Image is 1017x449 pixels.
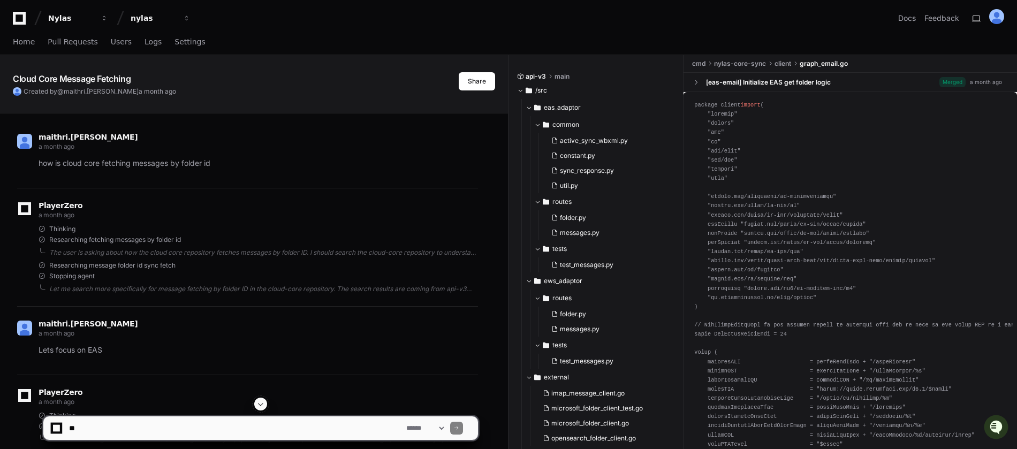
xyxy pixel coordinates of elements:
span: import [741,102,761,108]
svg: Directory [526,84,532,97]
button: eas_adaptor [526,99,676,116]
button: folder.py [547,307,669,322]
p: how is cloud core fetching messages by folder id [39,157,478,170]
span: client [775,59,791,68]
span: api-v3 [526,72,546,81]
button: constant.py [547,148,669,163]
span: main [555,72,570,81]
a: Powered byPylon [75,112,130,120]
span: a month ago [139,87,176,95]
svg: Directory [543,292,549,305]
span: Home [13,39,35,45]
span: Researching message folder id sync fetch [49,261,176,270]
span: util.py [560,181,578,190]
a: Settings [174,30,205,55]
button: nylas [126,9,195,28]
button: messages.py [547,225,669,240]
span: sync_response.py [560,166,614,175]
app-text-character-animate: Cloud Core Message Fetching [13,73,131,84]
a: Logs [145,30,162,55]
button: folder.py [547,210,669,225]
iframe: Open customer support [983,414,1012,443]
button: messages.py [547,322,669,337]
button: Share [459,72,495,90]
span: test_messages.py [560,261,613,269]
svg: Directory [534,101,541,114]
span: Merged [939,77,966,87]
span: Researching fetching messages by folder id [49,235,181,244]
span: PlayerZero [39,389,82,395]
img: PlayerZero [11,11,32,32]
img: ALV-UjVQrezQ9ypWoP1X_yzR33khWovCfpr5f_moRoUdQOrxU5SzApZOdDaPv_8kFJi3NiE_XFp4SW7Rn9bmBd9I244-HMWIi... [13,87,21,96]
a: Home [13,30,35,55]
svg: Directory [543,118,549,131]
span: /src [535,86,547,95]
span: a month ago [39,211,74,219]
span: routes [552,294,572,302]
span: graph_email.go [800,59,848,68]
svg: Directory [543,339,549,352]
p: Lets focus on EAS [39,344,478,356]
span: ews_adaptor [544,277,582,285]
button: Feedback [924,13,959,24]
div: [eas-email] Initialize EAS get folder logic [706,78,831,87]
button: ews_adaptor [526,272,676,290]
div: Nylas [48,13,94,24]
span: Pull Requests [48,39,97,45]
img: 1756235613930-3d25f9e4-fa56-45dd-b3ad-e072dfbd1548 [11,80,30,99]
svg: Directory [534,275,541,287]
span: folder.py [560,214,586,222]
span: tests [552,245,567,253]
button: common [534,116,676,133]
span: eas_adaptor [544,103,581,112]
button: tests [534,337,676,354]
span: external [544,373,569,382]
span: Stopping agent [49,272,95,280]
img: ALV-UjVQrezQ9ypWoP1X_yzR33khWovCfpr5f_moRoUdQOrxU5SzApZOdDaPv_8kFJi3NiE_XFp4SW7Rn9bmBd9I244-HMWIi... [989,9,1004,24]
span: imap_message_client.go [551,389,625,398]
span: folder.py [560,310,586,318]
button: test_messages.py [547,354,669,369]
img: ALV-UjVQrezQ9ypWoP1X_yzR33khWovCfpr5f_moRoUdQOrxU5SzApZOdDaPv_8kFJi3NiE_XFp4SW7Rn9bmBd9I244-HMWIi... [17,134,32,149]
div: Let me search more specifically for message fetching by folder ID in the cloud-core repository. T... [49,285,478,293]
a: Users [111,30,132,55]
span: active_sync_wbxml.py [560,136,628,145]
button: routes [534,193,676,210]
a: Docs [898,13,916,24]
span: @ [57,87,64,95]
button: active_sync_wbxml.py [547,133,669,148]
a: Pull Requests [48,30,97,55]
button: sync_response.py [547,163,669,178]
span: Users [111,39,132,45]
span: Created by [24,87,176,96]
span: maithri.[PERSON_NAME] [64,87,139,95]
span: common [552,120,579,129]
button: Start new chat [182,83,195,96]
button: test_messages.py [547,257,669,272]
svg: Directory [534,371,541,384]
span: Pylon [107,112,130,120]
span: a month ago [39,142,74,150]
span: cmd [692,59,705,68]
span: routes [552,197,572,206]
span: maithri.[PERSON_NAME] [39,319,138,328]
button: imap_message_client.go [538,386,669,401]
span: nylas-core-sync [714,59,766,68]
button: util.py [547,178,669,193]
img: ALV-UjVQrezQ9ypWoP1X_yzR33khWovCfpr5f_moRoUdQOrxU5SzApZOdDaPv_8kFJi3NiE_XFp4SW7Rn9bmBd9I244-HMWIi... [17,321,32,336]
span: tests [552,341,567,349]
div: nylas [131,13,177,24]
span: constant.py [560,151,595,160]
span: Logs [145,39,162,45]
span: Settings [174,39,205,45]
div: a month ago [970,78,1002,86]
button: external [526,369,676,386]
button: tests [534,240,676,257]
button: routes [534,290,676,307]
svg: Directory [543,242,549,255]
span: test_messages.py [560,357,613,366]
span: PlayerZero [39,202,82,209]
div: The user is asking about how the cloud core repository fetches messages by folder ID. I should se... [49,248,478,257]
span: maithri.[PERSON_NAME] [39,133,138,141]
